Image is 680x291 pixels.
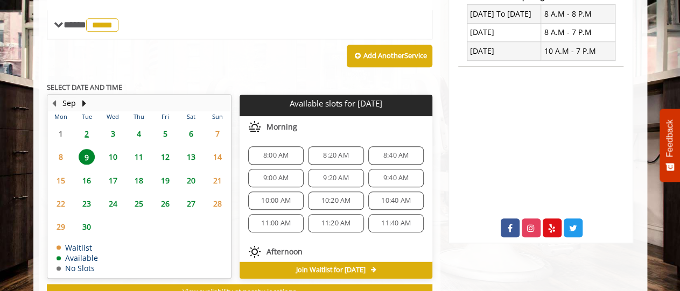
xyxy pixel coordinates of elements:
td: [DATE] [467,42,541,60]
td: Select day9 [74,145,100,168]
td: Select day21 [204,168,230,191]
th: Tue [74,111,100,122]
button: Previous Month [50,97,59,109]
td: No Slots [57,264,98,272]
td: 10 A.M - 7 P.M [541,42,615,60]
span: 30 [79,219,95,235]
div: 8:00 AM [248,146,304,165]
span: 15 [53,173,69,188]
th: Mon [48,111,74,122]
span: 29 [53,219,69,235]
td: Select day11 [126,145,152,168]
td: Select day19 [152,168,178,191]
td: Select day12 [152,145,178,168]
td: Select day26 [152,192,178,215]
span: 7 [209,126,226,141]
td: Select day7 [204,122,230,145]
span: 25 [131,196,147,211]
td: 8 A.M - 7 P.M [541,23,615,41]
td: Select day4 [126,122,152,145]
td: Select day13 [178,145,204,168]
div: 11:20 AM [308,214,363,232]
td: Select day15 [48,168,74,191]
td: 8 A.M - 8 P.M [541,5,615,23]
div: 8:20 AM [308,146,363,165]
td: Select day20 [178,168,204,191]
span: 20 [183,173,199,188]
button: Feedback - Show survey [660,109,680,182]
span: 27 [183,196,199,211]
td: Select day27 [178,192,204,215]
span: 24 [105,196,121,211]
span: 8:40 AM [383,151,409,160]
span: Morning [267,123,297,131]
span: 8:20 AM [323,151,348,160]
span: 14 [209,149,226,165]
span: 26 [157,196,173,211]
span: 3 [105,126,121,141]
button: Sep [62,97,76,109]
div: 11:00 AM [248,214,304,232]
b: SELECT DATE AND TIME [47,82,122,92]
td: Select day16 [74,168,100,191]
span: 12 [157,149,173,165]
th: Sun [204,111,230,122]
td: Select day25 [126,192,152,215]
td: Select day17 [100,168,125,191]
span: 2 [79,126,95,141]
td: Select day23 [74,192,100,215]
span: 10:40 AM [381,196,411,205]
span: 9:40 AM [383,174,409,182]
span: 11:00 AM [261,219,291,228]
span: 17 [105,173,121,188]
td: Select day30 [74,215,100,238]
td: Select day10 [100,145,125,168]
th: Thu [126,111,152,122]
span: 10:20 AM [321,196,351,205]
th: Wed [100,111,125,122]
th: Sat [178,111,204,122]
span: 8:00 AM [263,151,289,160]
span: 8 [53,149,69,165]
td: Select day22 [48,192,74,215]
span: 9:20 AM [323,174,348,182]
div: 9:20 AM [308,169,363,187]
td: Available [57,254,98,262]
td: Waitlist [57,244,98,252]
td: Select day28 [204,192,230,215]
span: Afternoon [267,247,303,256]
span: 18 [131,173,147,188]
span: 16 [79,173,95,188]
div: 11:40 AM [368,214,424,232]
td: Select day5 [152,122,178,145]
span: 11 [131,149,147,165]
span: 21 [209,173,226,188]
span: 22 [53,196,69,211]
span: 6 [183,126,199,141]
span: 23 [79,196,95,211]
div: 9:00 AM [248,169,304,187]
td: Select day29 [48,215,74,238]
button: Next Month [80,97,89,109]
td: Select day18 [126,168,152,191]
img: morning slots [248,120,261,133]
span: Join Waitlist for [DATE] [296,266,365,274]
button: Add AnotherService [347,45,432,67]
span: 9:00 AM [263,174,289,182]
b: Add Another Service [363,51,427,60]
div: 10:00 AM [248,191,304,210]
span: 10:00 AM [261,196,291,205]
td: Select day24 [100,192,125,215]
div: 10:20 AM [308,191,363,210]
span: 11:40 AM [381,219,411,228]
td: Select day2 [74,122,100,145]
span: 13 [183,149,199,165]
th: Fri [152,111,178,122]
td: [DATE] [467,23,541,41]
span: 11:20 AM [321,219,351,228]
td: [DATE] To [DATE] [467,5,541,23]
span: 10 [105,149,121,165]
td: Select day8 [48,145,74,168]
img: afternoon slots [248,245,261,258]
td: Select day14 [204,145,230,168]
